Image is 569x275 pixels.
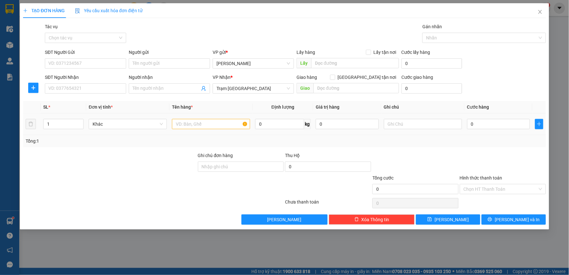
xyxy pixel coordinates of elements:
[460,175,502,180] label: Hình thức thanh toán
[89,104,113,110] span: Đơn vị tính
[43,104,48,110] span: SL
[402,58,462,69] input: Cước lấy hàng
[45,24,58,29] label: Tác vụ
[75,8,142,13] span: Yêu cầu xuất hóa đơn điện tử
[272,104,294,110] span: Định lượng
[23,8,65,13] span: TẠO ĐƠN HÀNG
[402,75,433,80] label: Cước giao hàng
[297,83,314,93] span: Giao
[23,8,28,13] span: plus
[535,119,543,129] button: plus
[129,49,210,56] div: Người gửi
[129,74,210,81] div: Người nhận
[267,216,302,223] span: [PERSON_NAME]
[435,216,469,223] span: [PERSON_NAME]
[3,3,26,26] img: logo.jpg
[201,86,207,91] span: user-add
[402,83,462,94] input: Cước giao hàng
[423,24,442,29] label: Gán nhãn
[3,36,8,40] span: environment
[75,8,80,13] img: icon
[335,74,399,81] span: [GEOGRAPHIC_DATA] tận nơi
[312,58,399,68] input: Dọc đường
[3,35,42,54] b: T1 [PERSON_NAME], P Phú Thuỷ
[26,119,36,129] button: delete
[371,49,399,56] span: Lấy tận nơi
[316,119,379,129] input: 0
[217,59,290,68] span: Phan Thiết
[314,83,399,93] input: Dọc đường
[467,104,489,110] span: Cước hàng
[198,162,284,172] input: Ghi chú đơn hàng
[217,84,290,93] span: Trạm Sài Gòn
[3,3,93,15] li: Trung Nga
[362,216,389,223] span: Xóa Thông tin
[44,27,85,48] li: VP Trạm [GEOGRAPHIC_DATA]
[3,27,44,34] li: VP [PERSON_NAME]
[384,119,462,129] input: Ghi Chú
[495,216,540,223] span: [PERSON_NAME] và In
[284,198,372,210] div: Chưa thanh toán
[198,153,233,158] label: Ghi chú đơn hàng
[45,74,126,81] div: SĐT Người Nhận
[93,119,163,129] span: Khác
[531,3,549,21] button: Close
[241,214,328,225] button: [PERSON_NAME]
[213,75,231,80] span: VP Nhận
[538,9,543,14] span: close
[26,137,220,145] div: Tổng: 1
[427,217,432,222] span: save
[213,49,294,56] div: VP gửi
[402,50,430,55] label: Cước lấy hàng
[172,119,250,129] input: VD: Bàn, Ghế
[45,49,126,56] div: SĐT Người Gửi
[372,175,394,180] span: Tổng cước
[482,214,546,225] button: printer[PERSON_NAME] và In
[416,214,481,225] button: save[PERSON_NAME]
[172,104,193,110] span: Tên hàng
[28,83,38,93] button: plus
[297,75,317,80] span: Giao hàng
[381,101,465,113] th: Ghi chú
[488,217,492,222] span: printer
[297,50,315,55] span: Lấy hàng
[28,85,38,90] span: plus
[304,119,311,129] span: kg
[354,217,359,222] span: delete
[297,58,312,68] span: Lấy
[329,214,415,225] button: deleteXóa Thông tin
[285,153,300,158] span: Thu Hộ
[316,104,339,110] span: Giá trị hàng
[535,121,543,127] span: plus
